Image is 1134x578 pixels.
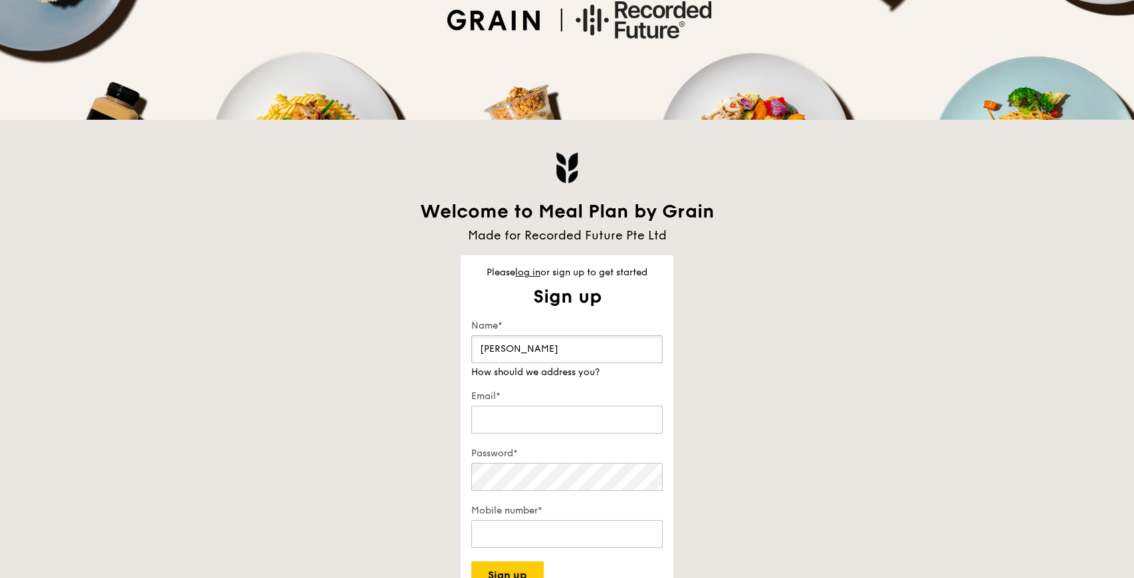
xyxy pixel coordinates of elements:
a: log in [515,267,540,278]
label: Password* [471,447,663,460]
label: Mobile number* [471,504,663,517]
img: Grain logo [556,152,578,184]
div: Please or sign up to get started [461,266,673,279]
div: How should we address you? [471,366,663,379]
keeper-lock: Open Keeper Popup [639,341,655,357]
div: Sign up [461,285,673,309]
label: Email* [471,390,663,403]
div: Made for Recorded Future Pte Ltd [407,226,727,245]
label: Name* [471,319,663,333]
div: Welcome to Meal Plan by Grain [407,200,727,223]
